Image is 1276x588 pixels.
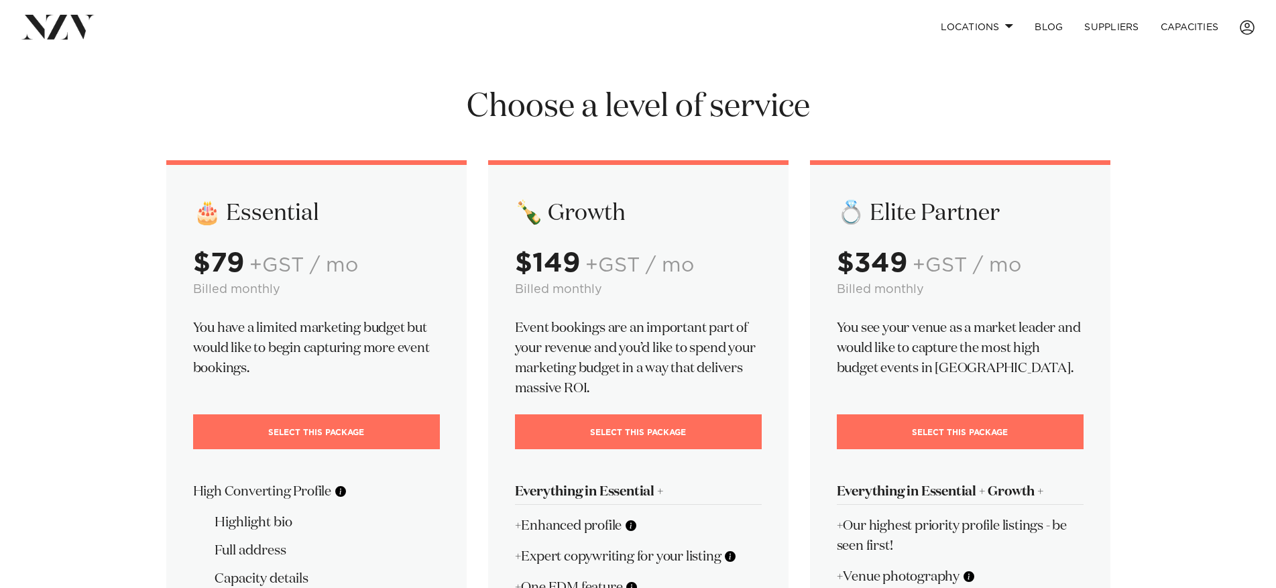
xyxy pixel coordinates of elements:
h2: 🎂 Essential [193,198,440,228]
strong: Everything in Essential + Growth + [837,485,1044,498]
p: +Enhanced profile [515,516,762,536]
span: +GST / mo [913,255,1021,276]
strong: $349 [837,250,907,277]
p: +Venue photography [837,567,1084,587]
a: Capacities [1150,13,1230,42]
a: Select This Package [515,414,762,449]
p: You have a limited marketing budget but would like to begin capturing more event bookings. [193,318,440,378]
p: +Expert copywriting for your listing [515,546,762,567]
a: Select This Package [837,414,1084,449]
span: +GST / mo [249,255,358,276]
li: Highlight bio [215,512,440,532]
strong: Everything in Essential + [515,485,664,498]
strong: $79 [193,250,244,277]
small: Billed monthly [193,284,280,296]
h1: Choose a level of service [166,86,1110,128]
h2: 🍾 Growth [515,198,762,228]
li: Full address [215,540,440,561]
p: High Converting Profile [193,481,440,502]
a: Select This Package [193,414,440,449]
small: Billed monthly [837,284,924,296]
small: Billed monthly [515,284,602,296]
a: Locations [930,13,1024,42]
a: SUPPLIERS [1074,13,1149,42]
img: nzv-logo.png [21,15,95,39]
h2: 💍 Elite Partner [837,198,1084,228]
p: Event bookings are an important part of your revenue and you’d like to spend your marketing budge... [515,318,762,398]
a: BLOG [1024,13,1074,42]
p: You see your venue as a market leader and would like to capture the most high budget events in [G... [837,318,1084,378]
p: +Our highest priority profile listings - be seen first! [837,516,1084,556]
span: +GST / mo [585,255,694,276]
strong: $149 [515,250,580,277]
